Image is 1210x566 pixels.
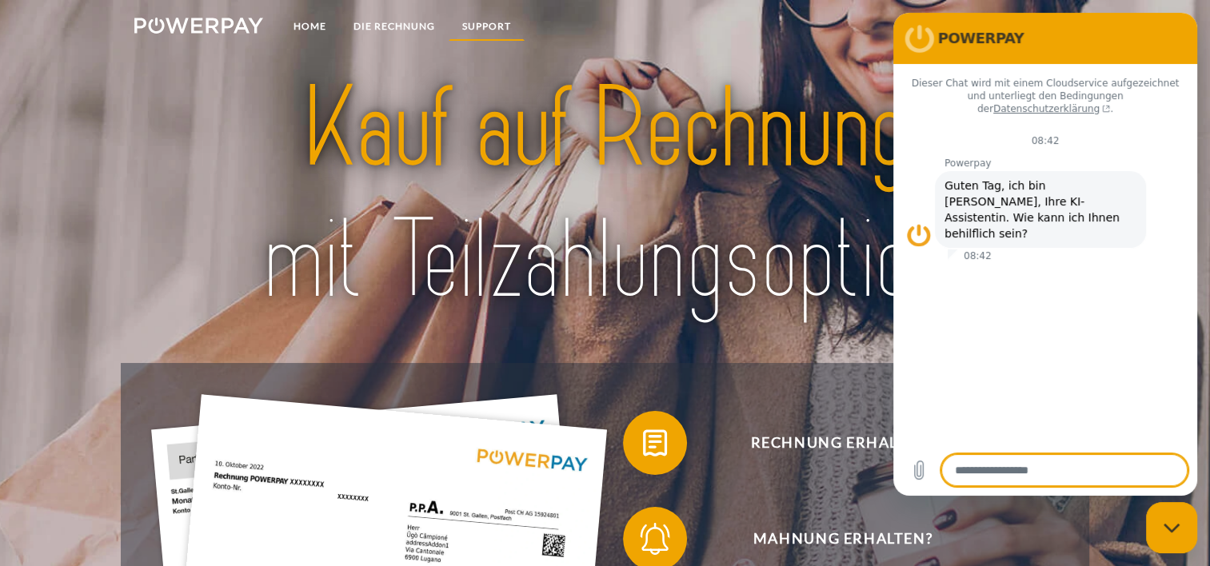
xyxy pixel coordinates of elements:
img: title-powerpay_de.svg [181,57,1029,333]
a: DIE RECHNUNG [340,12,449,41]
img: logo-powerpay-white.svg [134,18,263,34]
img: qb_bell.svg [635,519,675,559]
button: Rechnung erhalten? [623,411,1039,475]
img: qb_bill.svg [635,423,675,463]
iframe: Messaging-Fenster [893,13,1197,496]
iframe: Schaltfläche zum Öffnen des Messaging-Fensters; Konversation läuft [1146,502,1197,553]
a: Home [280,12,340,41]
a: agb [993,12,1043,41]
span: Rechnung erhalten? [647,411,1039,475]
a: SUPPORT [449,12,525,41]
